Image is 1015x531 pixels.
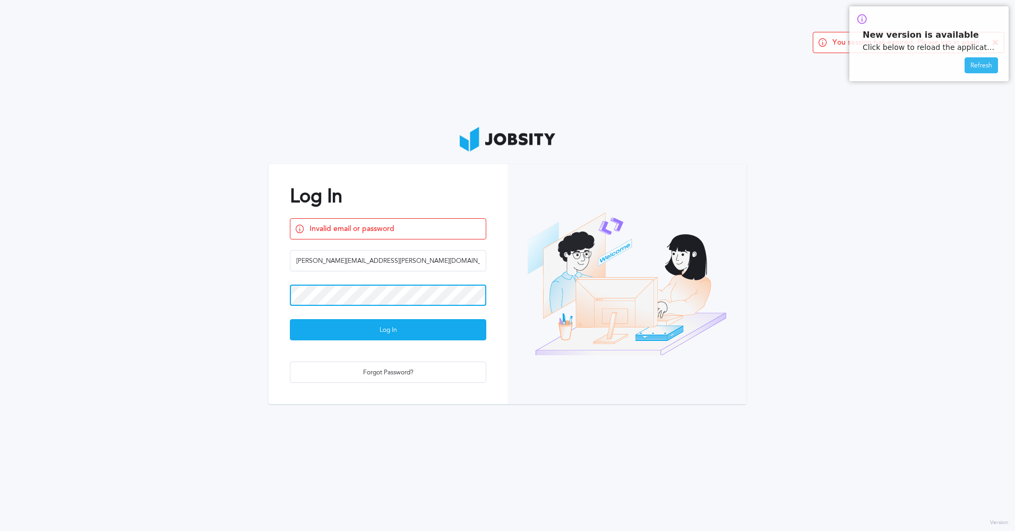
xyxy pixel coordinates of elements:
[965,58,997,74] div: Refresh
[290,319,486,340] button: Log In
[863,43,995,52] p: Click below to reload the application
[832,38,982,47] span: You session has expired. Please log in again.
[290,362,486,383] button: Forgot Password?
[863,30,995,40] p: New version is available
[965,57,998,73] button: Refresh
[309,225,480,233] span: Invalid email or password
[290,320,486,341] div: Log In
[290,250,486,271] input: Email
[990,520,1010,526] label: Version:
[290,185,486,207] h2: Log In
